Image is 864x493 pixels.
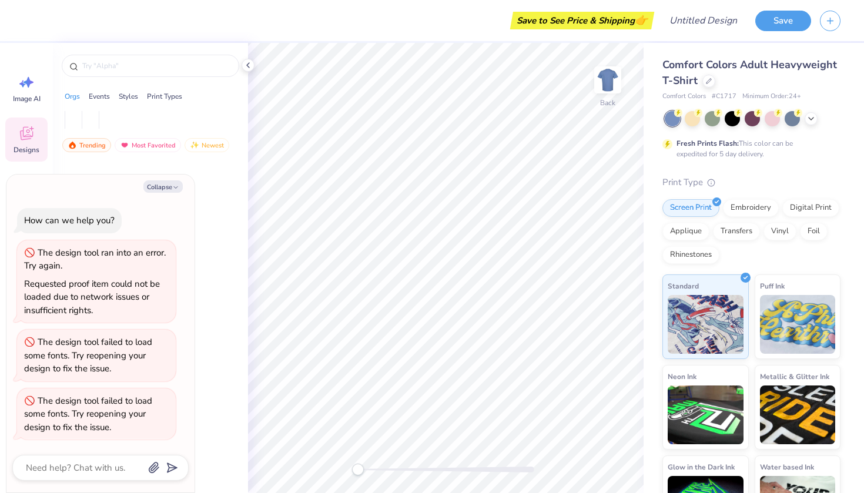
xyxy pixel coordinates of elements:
[513,12,651,29] div: Save to See Price & Shipping
[760,385,836,444] img: Metallic & Glitter Ink
[662,58,837,88] span: Comfort Colors Adult Heavyweight T-Shirt
[800,223,828,240] div: Foil
[147,91,182,102] div: Print Types
[13,94,41,103] span: Image AI
[24,247,166,272] div: The design tool ran into an error. Try again.
[120,141,129,149] img: most_fav.gif
[723,199,779,217] div: Embroidery
[68,141,77,149] img: trending.gif
[635,13,648,27] span: 👉
[89,91,110,102] div: Events
[760,295,836,354] img: Puff Ink
[662,176,840,189] div: Print Type
[662,199,719,217] div: Screen Print
[119,91,138,102] div: Styles
[660,9,746,32] input: Untitled Design
[596,68,619,92] img: Back
[352,464,364,475] div: Accessibility label
[190,141,199,149] img: newest.gif
[24,336,152,374] div: The design tool failed to load some fonts. Try reopening your design to fix the issue.
[668,295,744,354] img: Standard
[668,280,699,292] span: Standard
[662,223,709,240] div: Applique
[600,98,615,108] div: Back
[782,199,839,217] div: Digital Print
[763,223,796,240] div: Vinyl
[14,145,39,155] span: Designs
[755,11,811,31] button: Save
[760,370,829,383] span: Metallic & Glitter Ink
[62,138,111,152] div: Trending
[81,60,232,72] input: Try "Alpha"
[677,139,739,148] strong: Fresh Prints Flash:
[677,138,821,159] div: This color can be expedited for 5 day delivery.
[24,278,160,316] div: Requested proof item could not be loaded due to network issues or insufficient rights.
[24,395,152,433] div: The design tool failed to load some fonts. Try reopening your design to fix the issue.
[742,92,801,102] span: Minimum Order: 24 +
[24,214,115,226] div: How can we help you?
[760,280,785,292] span: Puff Ink
[668,370,696,383] span: Neon Ink
[662,92,706,102] span: Comfort Colors
[713,223,760,240] div: Transfers
[712,92,736,102] span: # C1717
[668,461,735,473] span: Glow in the Dark Ink
[65,91,80,102] div: Orgs
[185,138,229,152] div: Newest
[115,138,181,152] div: Most Favorited
[760,461,814,473] span: Water based Ink
[662,246,719,264] div: Rhinestones
[668,385,744,444] img: Neon Ink
[143,180,183,193] button: Collapse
